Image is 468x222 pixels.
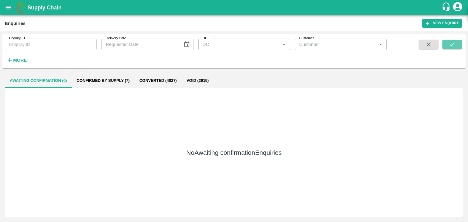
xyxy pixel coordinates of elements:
[5,39,97,50] input: Enquiry ID
[5,73,72,88] button: Awaiting confirmation (0)
[441,2,452,13] div: customer-support
[299,36,314,41] label: Customer
[186,148,282,157] h5: No Awaiting confirmation Enquiries
[15,2,27,14] img: logo
[5,19,26,27] div: Enquiries
[5,55,28,65] button: More
[181,39,193,50] button: Choose date
[203,36,207,41] label: DC
[9,36,25,41] label: Enquiry ID
[13,58,27,63] strong: More
[101,39,179,50] input: Requested Date
[452,1,463,14] div: account of current user
[280,40,288,48] button: Open
[377,40,385,48] button: Open
[297,40,375,48] input: Customer
[27,3,441,12] a: Supply Chain
[106,36,126,41] label: Delivery Date
[422,19,462,28] button: New Enquiry
[27,5,62,11] b: Supply Chain
[182,73,214,88] button: Void (2915)
[200,40,278,48] input: DC
[134,73,182,88] button: Converted (4827)
[72,73,135,88] button: Confirmed by supply (7)
[1,1,15,15] button: open drawer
